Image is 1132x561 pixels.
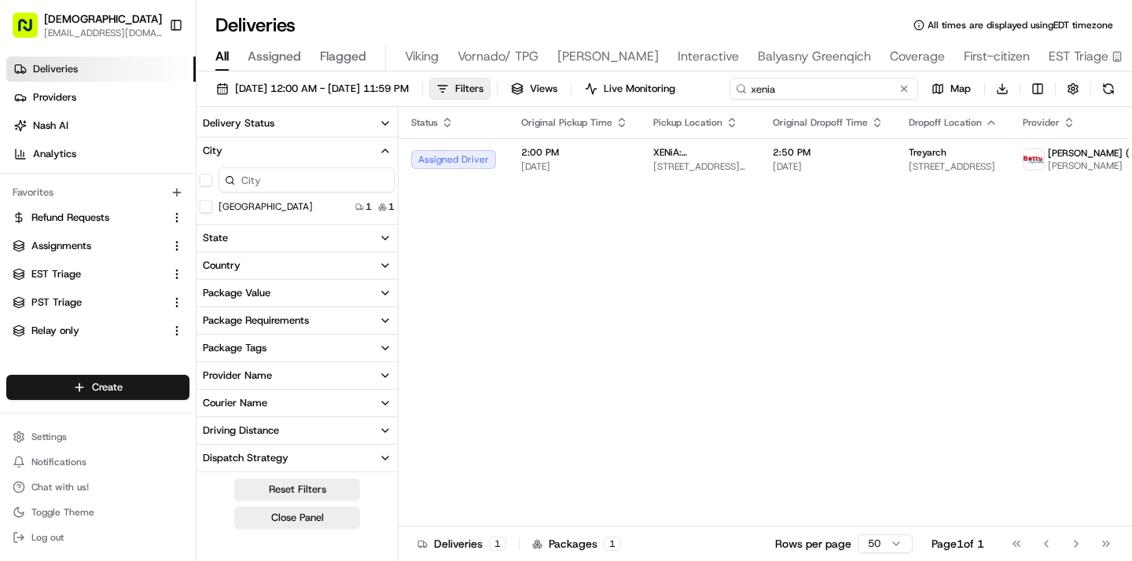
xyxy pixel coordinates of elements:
span: Knowledge Base [31,309,120,324]
span: [PERSON_NAME] [557,47,659,66]
div: Deliveries [417,536,506,552]
div: Package Requirements [203,313,309,328]
h1: Deliveries [215,13,296,38]
button: Chat with us! [6,476,189,498]
button: Driving Distance [197,417,398,444]
span: Assigned [248,47,301,66]
span: Assignments [31,239,91,253]
a: Relay only [13,324,164,338]
span: 2:50 PM [773,146,884,159]
span: EST Triage [1049,47,1108,66]
div: Start new chat [71,150,258,166]
a: Nash AI [6,113,196,138]
button: Views [504,78,564,100]
button: Package Tags [197,335,398,361]
button: Map [924,78,978,100]
button: Settings [6,426,189,448]
label: [GEOGRAPHIC_DATA] [219,200,313,213]
span: Refund Requests [31,211,109,225]
a: Powered byPylon [111,346,190,359]
span: Chat with us! [31,481,89,493]
span: Notifications [31,456,86,468]
button: Provider Name [197,362,398,389]
div: State [203,231,228,245]
img: 1736555255976-a54dd68f-1ca7-489b-9aae-adbdc363a1c4 [16,150,44,178]
span: All [215,47,229,66]
div: Provider Name [203,368,272,383]
a: Refund Requests [13,211,164,225]
button: City [197,137,398,164]
span: Flagged [320,47,366,66]
button: Assignments [6,233,189,258]
span: Treyarch [909,146,946,159]
span: Nash AI [33,119,68,133]
img: 8571987876998_91fb9ceb93ad5c398215_72.jpg [33,150,61,178]
span: Settings [31,431,67,443]
span: [DATE] 12:00 AM - [DATE] 11:59 PM [235,82,409,96]
span: XENiA: Mediterranean Kitchen - [GEOGRAPHIC_DATA] [653,146,748,159]
span: Toggle Theme [31,506,94,519]
button: Filters [429,78,491,100]
button: Log out [6,526,189,548]
span: Pickup Location [653,116,722,129]
span: Create [92,380,123,394]
span: • [130,244,136,256]
button: Courier Name [197,390,398,416]
a: Deliveries [6,57,196,82]
button: Close Panel [234,507,360,529]
button: Toggle Theme [6,501,189,523]
div: Country [203,258,241,273]
p: Welcome 👋 [16,63,286,88]
span: Viking [405,47,439,66]
button: Refund Requests [6,205,189,230]
button: Notifications [6,451,189,473]
span: [STREET_ADDRESS] [909,160,998,173]
button: [DEMOGRAPHIC_DATA] [44,11,162,27]
span: [PERSON_NAME] [49,244,127,256]
a: EST Triage [13,267,164,281]
span: Balyasny Greenqich [758,47,871,66]
span: EST Triage [31,267,81,281]
div: Package Value [203,286,270,300]
img: 1736555255976-a54dd68f-1ca7-489b-9aae-adbdc363a1c4 [31,244,44,257]
a: Providers [6,85,196,110]
button: PST Triage [6,290,189,315]
div: 1 [489,537,506,551]
div: Favorites [6,180,189,205]
button: Relay only [6,318,189,343]
span: Providers [33,90,76,104]
button: Country [197,252,398,279]
input: Type to search [730,78,918,100]
span: First-citizen [964,47,1030,66]
span: Analytics [33,147,76,161]
img: Jeff Sasse [16,229,41,254]
span: Filters [455,82,483,96]
a: Assignments [13,239,164,253]
button: Live Monitoring [578,78,682,100]
span: Coverage [890,47,945,66]
div: 1 [604,537,621,551]
button: [EMAIL_ADDRESS][DOMAIN_NAME] [44,27,162,39]
div: We're available if you need us! [71,166,216,178]
button: Delivery Status [197,110,398,137]
span: Map [950,82,971,96]
button: Package Value [197,280,398,306]
span: [DATE] [773,160,884,173]
span: Dropoff Location [909,116,982,129]
span: [DATE] [521,160,628,173]
button: State [197,225,398,251]
a: Analytics [6,141,196,167]
a: PST Triage [13,295,164,310]
span: Original Dropoff Time [773,116,868,129]
button: Reset Filters [234,478,360,500]
img: betty.jpg [1024,149,1044,170]
button: Dispatch Strategy [197,445,398,471]
button: [DATE] 12:00 AM - [DATE] 11:59 PM [209,78,416,100]
span: [STREET_ADDRESS][PERSON_NAME] [653,160,748,173]
button: Package Requirements [197,307,398,334]
span: Status [411,116,438,129]
button: [DEMOGRAPHIC_DATA][EMAIL_ADDRESS][DOMAIN_NAME] [6,6,163,44]
div: Dispatch Strategy [203,451,289,465]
